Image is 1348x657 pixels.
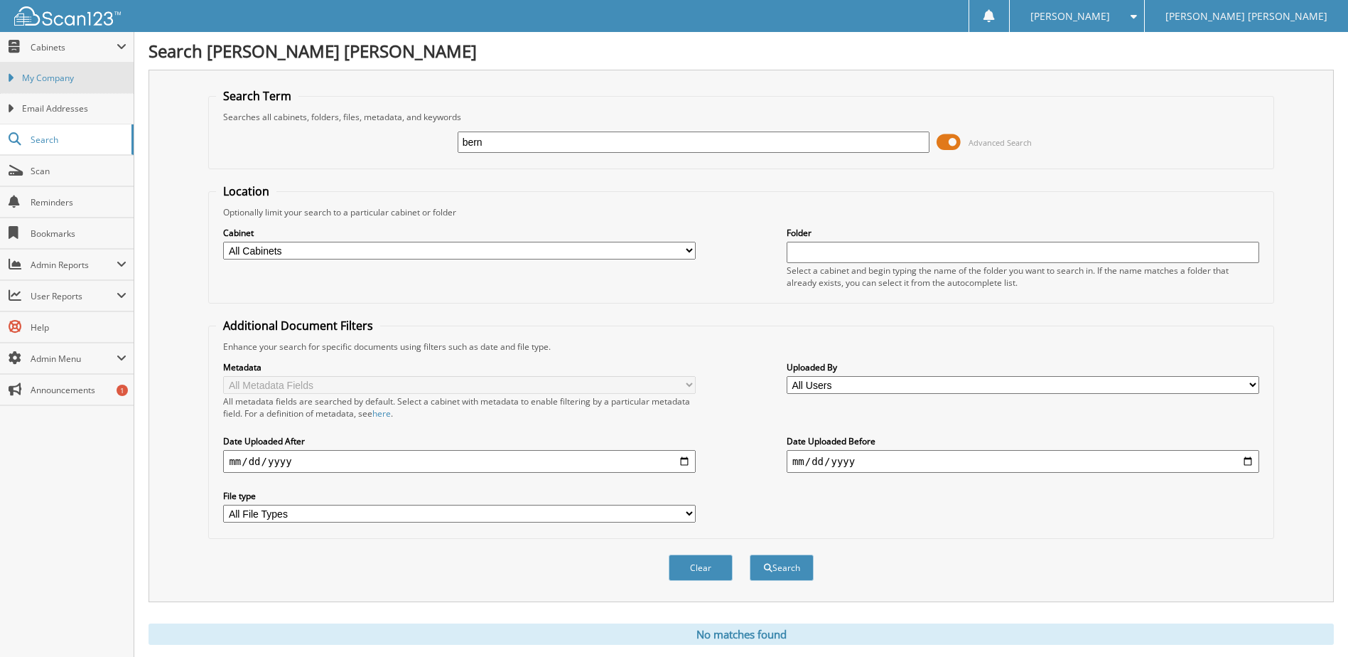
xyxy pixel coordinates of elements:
legend: Location [216,183,276,199]
label: Date Uploaded Before [787,435,1259,447]
img: scan123-logo-white.svg [14,6,121,26]
span: My Company [22,72,126,85]
div: 1 [117,385,128,396]
div: Enhance your search for specific documents using filters such as date and file type. [216,341,1266,353]
div: All metadata fields are searched by default. Select a cabinet with metadata to enable filtering b... [223,395,696,420]
legend: Search Term [216,88,298,104]
span: Admin Reports [31,259,117,271]
div: No matches found [149,624,1334,645]
input: start [223,450,696,473]
label: Cabinet [223,227,696,239]
a: here [372,407,391,420]
span: Scan [31,165,126,177]
label: Date Uploaded After [223,435,696,447]
span: Cabinets [31,41,117,53]
span: User Reports [31,290,117,302]
span: Reminders [31,196,126,208]
span: Search [31,134,124,146]
label: File type [223,490,696,502]
span: Announcements [31,384,126,396]
label: Uploaded By [787,361,1259,373]
h1: Search [PERSON_NAME] [PERSON_NAME] [149,39,1334,63]
span: Help [31,321,126,333]
span: Email Addresses [22,102,126,115]
button: Search [750,555,814,581]
span: Bookmarks [31,228,126,240]
button: Clear [669,555,733,581]
label: Metadata [223,361,696,373]
div: Select a cabinet and begin typing the name of the folder you want to search in. If the name match... [787,265,1259,289]
span: [PERSON_NAME] [PERSON_NAME] [1165,12,1327,21]
legend: Additional Document Filters [216,318,380,333]
label: Folder [787,227,1259,239]
div: Optionally limit your search to a particular cabinet or folder [216,206,1266,218]
span: Advanced Search [969,137,1032,148]
span: Admin Menu [31,353,117,365]
span: [PERSON_NAME] [1030,12,1110,21]
input: end [787,450,1259,473]
div: Searches all cabinets, folders, files, metadata, and keywords [216,111,1266,123]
